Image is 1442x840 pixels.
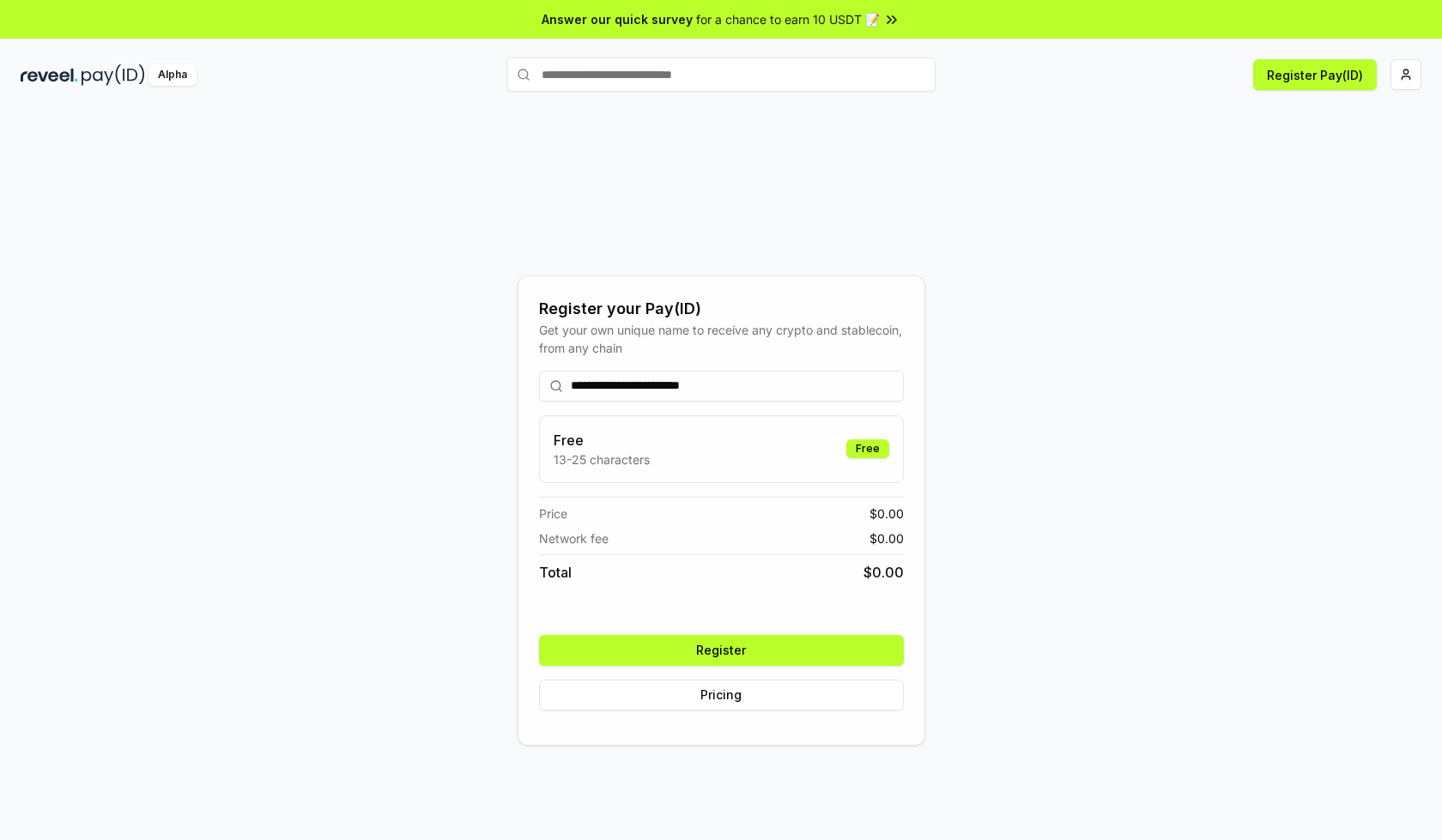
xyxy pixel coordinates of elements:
img: pay_id [82,64,145,86]
span: Total [539,562,572,583]
button: Register Pay(ID) [1253,59,1377,90]
div: Alpha [148,64,197,86]
span: Network fee [539,529,609,547]
div: Register your Pay(ID) [539,297,904,321]
h3: Free [554,430,650,450]
span: Price [539,505,567,523]
span: $ 0.00 [869,529,904,547]
button: Pricing [539,680,904,710]
span: Answer our quick survey [542,10,693,28]
div: Free [846,439,889,458]
img: reveel_dark [21,64,78,86]
span: $ 0.00 [863,562,904,583]
p: 13-25 characters [554,450,650,468]
div: Get your own unique name to receive any crypto and stablecoin, from any chain [539,321,904,357]
span: $ 0.00 [869,505,904,523]
button: Register [539,635,904,666]
span: for a chance to earn 10 USDT 📝 [696,10,880,28]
